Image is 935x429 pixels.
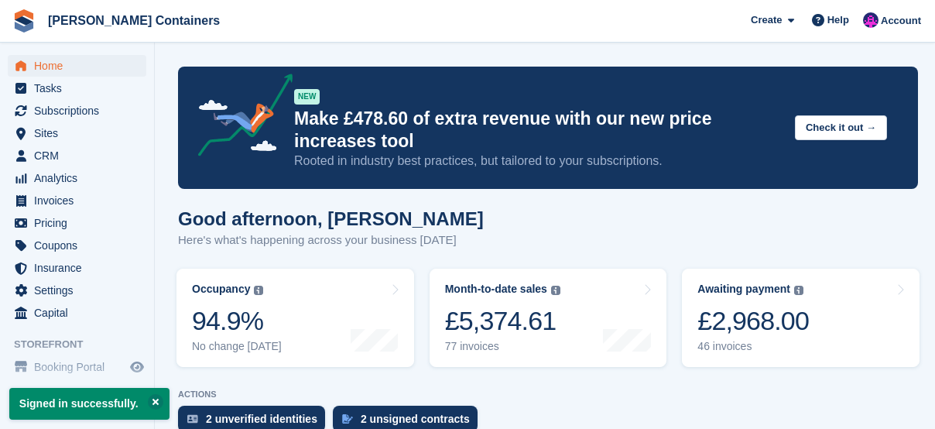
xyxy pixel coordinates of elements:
[8,77,146,99] a: menu
[178,390,918,400] p: ACTIONS
[827,12,849,28] span: Help
[8,212,146,234] a: menu
[185,74,293,162] img: price-adjustments-announcement-icon-8257ccfd72463d97f412b2fc003d46551f7dbcb40ab6d574587a9cd5c0d94...
[34,100,127,122] span: Subscriptions
[8,100,146,122] a: menu
[42,8,226,33] a: [PERSON_NAME] Containers
[34,145,127,166] span: CRM
[8,145,146,166] a: menu
[34,356,127,378] span: Booking Portal
[192,283,250,296] div: Occupancy
[34,212,127,234] span: Pricing
[863,12,878,28] img: Claire Wilson
[178,208,484,229] h1: Good afternoon, [PERSON_NAME]
[34,77,127,99] span: Tasks
[8,302,146,324] a: menu
[8,356,146,378] a: menu
[176,269,414,367] a: Occupancy 94.9% No change [DATE]
[794,286,803,295] img: icon-info-grey-7440780725fd019a000dd9b08b2336e03edf1995a4989e88bcd33f0948082b44.svg
[445,340,560,353] div: 77 invoices
[551,286,560,295] img: icon-info-grey-7440780725fd019a000dd9b08b2336e03edf1995a4989e88bcd33f0948082b44.svg
[294,108,783,153] p: Make £478.60 of extra revenue with our new price increases tool
[8,55,146,77] a: menu
[361,413,470,425] div: 2 unsigned contracts
[682,269,920,367] a: Awaiting payment £2,968.00 46 invoices
[294,89,320,105] div: NEW
[178,232,484,249] p: Here's what's happening across your business [DATE]
[34,302,127,324] span: Capital
[34,257,127,279] span: Insurance
[34,167,127,189] span: Analytics
[14,337,154,352] span: Storefront
[751,12,782,28] span: Create
[795,115,887,141] button: Check it out →
[445,283,547,296] div: Month-to-date sales
[206,413,317,425] div: 2 unverified identities
[8,257,146,279] a: menu
[187,414,198,424] img: verify_identity-adf6edd0f0f0b5bbfe63781bf79b02c33cf7c696d77639b501bdc392416b5a36.svg
[697,283,790,296] div: Awaiting payment
[445,305,560,337] div: £5,374.61
[697,340,809,353] div: 46 invoices
[8,167,146,189] a: menu
[34,190,127,211] span: Invoices
[192,340,282,353] div: No change [DATE]
[128,358,146,376] a: Preview store
[9,388,170,420] p: Signed in successfully.
[8,122,146,144] a: menu
[34,280,127,301] span: Settings
[192,305,282,337] div: 94.9%
[8,235,146,256] a: menu
[34,55,127,77] span: Home
[881,13,921,29] span: Account
[8,280,146,301] a: menu
[34,235,127,256] span: Coupons
[430,269,667,367] a: Month-to-date sales £5,374.61 77 invoices
[294,153,783,170] p: Rooted in industry best practices, but tailored to your subscriptions.
[34,122,127,144] span: Sites
[254,286,263,295] img: icon-info-grey-7440780725fd019a000dd9b08b2336e03edf1995a4989e88bcd33f0948082b44.svg
[697,305,809,337] div: £2,968.00
[342,414,353,424] img: contract_signature_icon-13c848040528278c33f63329250d36e43548de30e8caae1d1a13099fd9432cc5.svg
[12,9,36,33] img: stora-icon-8386f47178a22dfd0bd8f6a31ec36ba5ce8667c1dd55bd0f319d3a0aa187defe.svg
[8,190,146,211] a: menu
